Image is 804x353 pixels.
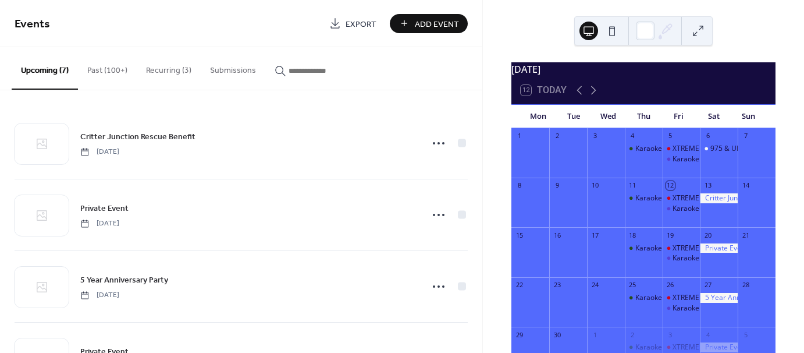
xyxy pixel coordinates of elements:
div: 5 [741,330,750,339]
div: 10 [590,181,599,190]
div: Karaoke [625,193,663,203]
span: Private Event [80,203,129,215]
div: 22 [515,281,524,290]
button: Upcoming (7) [12,47,78,90]
span: [DATE] [80,218,119,229]
a: 5 Year Anniversary Party [80,273,168,287]
div: 21 [741,231,750,239]
div: Karaoke [673,253,699,263]
div: 20 [703,231,712,239]
button: Past (100+) [78,47,137,89]
div: Critter Junction Rescue Benefit [700,193,738,203]
div: 30 [553,330,561,339]
div: Karaoke [635,243,662,253]
div: XTREME BAR BINGO [663,293,700,303]
div: 9 [553,181,561,190]
span: Export [346,18,376,30]
div: [DATE] [511,62,775,76]
div: Karaoke [673,204,699,214]
div: 23 [553,281,561,290]
div: 14 [741,181,750,190]
div: Karaoke [635,144,662,154]
div: Karaoke [625,243,663,253]
div: Karaoke [673,303,699,313]
div: Thu [626,105,661,128]
div: Private Event [700,343,738,352]
div: Karaoke [663,253,700,263]
div: XTREME BAR BINGO [663,144,700,154]
div: 27 [703,281,712,290]
div: 7 [741,132,750,140]
div: 19 [666,231,675,239]
div: 15 [515,231,524,239]
a: Private Event [80,202,129,215]
div: XTREME BAR BINGO [673,343,738,352]
div: 18 [628,231,637,239]
div: 24 [590,281,599,290]
div: 3 [666,330,675,339]
div: Sat [696,105,731,128]
span: Add Event [415,18,459,30]
div: 29 [515,330,524,339]
span: Events [15,13,50,36]
div: 1 [515,132,524,140]
div: Private Event [700,243,738,253]
button: Submissions [201,47,265,89]
div: Mon [521,105,556,128]
div: 1 [590,330,599,339]
div: 13 [703,181,712,190]
div: Fri [661,105,696,128]
div: XTREME BAR BINGO [673,193,738,203]
div: 25 [628,281,637,290]
div: 26 [666,281,675,290]
div: Karaoke [625,144,663,154]
div: 3 [590,132,599,140]
div: 4 [628,132,637,140]
span: Critter Junction Rescue Benefit [80,131,195,143]
div: Karaoke [625,343,663,352]
div: 17 [590,231,599,239]
div: Karaoke [635,293,662,303]
div: 5 Year Anniversary Party [700,293,738,303]
a: Critter Junction Rescue Benefit [80,130,195,143]
div: Sun [731,105,766,128]
div: 5 [666,132,675,140]
div: 16 [553,231,561,239]
div: XTREME BAR BINGO [673,293,738,303]
div: XTREME BAR BINGO [673,144,738,154]
span: [DATE] [80,147,119,157]
div: Karaoke [635,343,662,352]
div: 12 [666,181,675,190]
span: [DATE] [80,290,119,301]
span: 5 Year Anniversary Party [80,274,168,287]
div: XTREME BAR BINGO [673,243,738,253]
div: Karaoke [663,154,700,164]
div: XTREME BAR BINGO [663,243,700,253]
button: Add Event [390,14,468,33]
div: 975 & UNDER SCOTCH DOUBLES [700,144,738,154]
div: Karaoke [673,154,699,164]
div: 6 [703,132,712,140]
div: XTREME BAR BINGO [663,193,700,203]
button: Recurring (3) [137,47,201,89]
div: 8 [515,181,524,190]
div: Karaoke [625,293,663,303]
div: 2 [628,330,637,339]
div: 28 [741,281,750,290]
div: 4 [703,330,712,339]
div: Karaoke [663,303,700,313]
div: 2 [553,132,561,140]
div: Karaoke [663,204,700,214]
div: Tue [556,105,590,128]
div: 11 [628,181,637,190]
div: XTREME BAR BINGO [663,343,700,352]
div: Wed [591,105,626,128]
div: Karaoke [635,193,662,203]
a: Export [321,14,385,33]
